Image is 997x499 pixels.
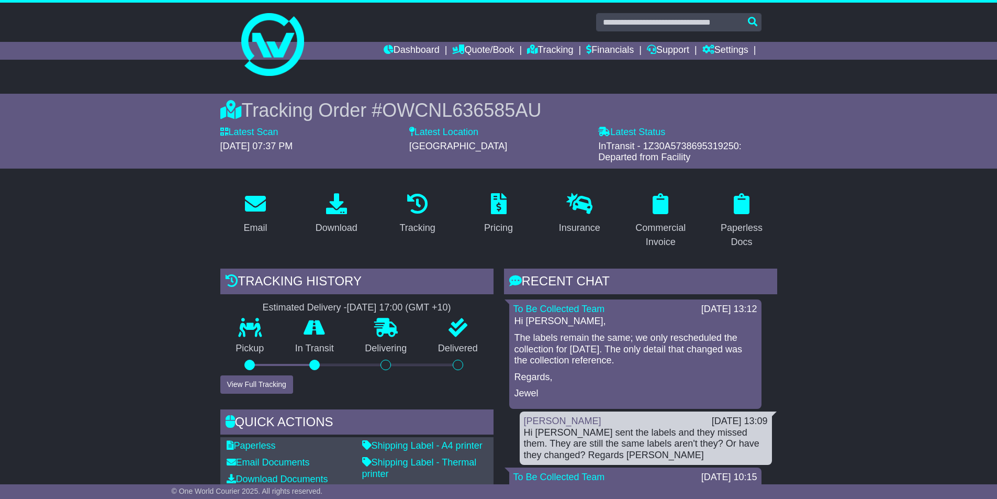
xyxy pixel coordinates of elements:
[514,332,756,367] p: The labels remain the same; we only rescheduled the collection for [DATE]. The only detail that c...
[707,190,777,253] a: Paperless Docs
[513,304,605,314] a: To Be Collected Team
[598,141,742,163] span: InTransit - 1Z30A5738695319250: Departed from Facility
[514,316,756,327] p: Hi [PERSON_NAME],
[227,440,276,451] a: Paperless
[712,416,768,427] div: [DATE] 13:09
[409,141,507,151] span: [GEOGRAPHIC_DATA]
[220,409,494,438] div: Quick Actions
[647,42,689,60] a: Support
[227,457,310,468] a: Email Documents
[220,127,278,138] label: Latest Scan
[347,302,451,314] div: [DATE] 17:00 (GMT +10)
[350,343,423,354] p: Delivering
[552,190,607,239] a: Insurance
[309,190,364,239] a: Download
[220,375,293,394] button: View Full Tracking
[279,343,350,354] p: In Transit
[452,42,514,60] a: Quote/Book
[504,269,777,297] div: RECENT CHAT
[316,221,357,235] div: Download
[586,42,634,60] a: Financials
[362,457,477,479] a: Shipping Label - Thermal printer
[513,472,605,482] a: To Be Collected Team
[393,190,442,239] a: Tracking
[701,304,757,315] div: [DATE] 13:12
[524,416,601,426] a: [PERSON_NAME]
[484,221,513,235] div: Pricing
[409,127,478,138] label: Latest Location
[524,427,768,461] div: Hi [PERSON_NAME] sent the labels and they missed them. They are still the same labels aren't they...
[220,99,777,121] div: Tracking Order #
[625,190,696,253] a: Commercial Invoice
[477,190,520,239] a: Pricing
[702,42,748,60] a: Settings
[172,487,323,495] span: © One World Courier 2025. All rights reserved.
[701,472,757,483] div: [DATE] 10:15
[382,99,541,121] span: OWCNL636585AU
[243,221,267,235] div: Email
[220,141,293,151] span: [DATE] 07:37 PM
[237,190,274,239] a: Email
[632,221,689,249] div: Commercial Invoice
[422,343,494,354] p: Delivered
[362,440,483,451] a: Shipping Label - A4 printer
[514,388,756,400] p: Jewel
[514,372,756,383] p: Regards,
[220,269,494,297] div: Tracking history
[220,302,494,314] div: Estimated Delivery -
[598,127,665,138] label: Latest Status
[527,42,573,60] a: Tracking
[559,221,600,235] div: Insurance
[384,42,440,60] a: Dashboard
[227,474,328,484] a: Download Documents
[713,221,770,249] div: Paperless Docs
[220,343,280,354] p: Pickup
[399,221,435,235] div: Tracking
